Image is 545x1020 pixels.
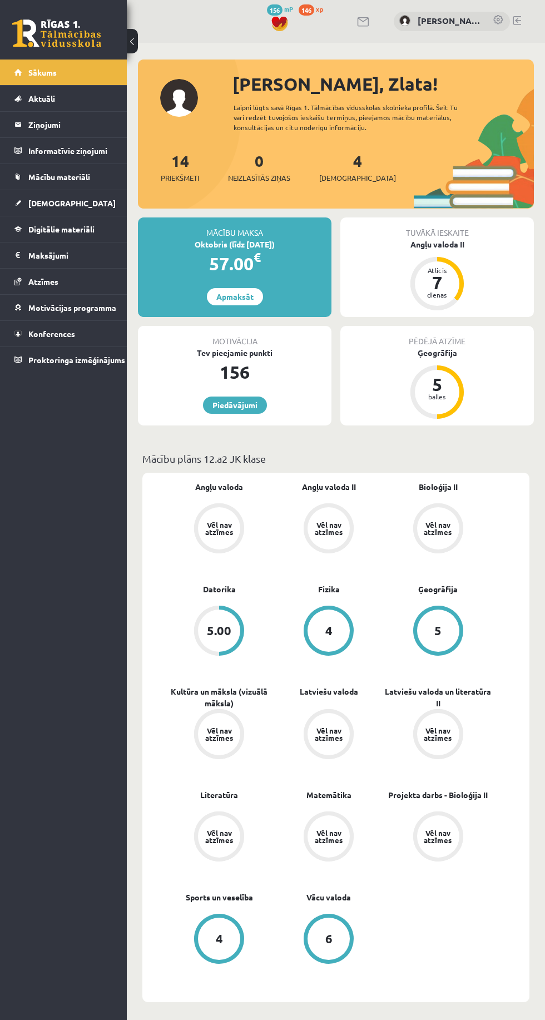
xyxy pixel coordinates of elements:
div: Vēl nav atzīmes [204,727,235,741]
a: Vēl nav atzīmes [383,503,493,556]
span: Atzīmes [28,276,58,286]
div: Mācību maksa [138,217,331,239]
a: 156 mP [267,4,293,13]
span: Priekšmeti [161,172,199,184]
span: € [254,249,261,265]
div: Motivācija [138,326,331,347]
a: 5.00 [165,606,274,658]
span: [DEMOGRAPHIC_DATA] [319,172,396,184]
a: Vēl nav atzīmes [274,811,384,864]
a: Motivācijas programma [14,295,113,320]
a: 6 [274,914,384,966]
a: Maksājumi [14,242,113,268]
a: 4 [274,606,384,658]
a: Mācību materiāli [14,164,113,190]
div: balles [420,393,454,400]
span: [DEMOGRAPHIC_DATA] [28,198,116,208]
span: Mācību materiāli [28,172,90,182]
a: Angļu valoda [195,481,243,493]
span: Neizlasītās ziņas [228,172,290,184]
div: 5 [420,375,454,393]
span: mP [284,4,293,13]
a: Kultūra un māksla (vizuālā māksla) [165,686,274,709]
div: 57.00 [138,250,331,277]
div: Vēl nav atzīmes [204,521,235,536]
a: Latviešu valoda un literatūra II [383,686,493,709]
div: 4 [216,933,223,945]
a: Konferences [14,321,113,346]
a: Vēl nav atzīmes [274,503,384,556]
a: Datorika [203,583,236,595]
div: Vēl nav atzīmes [423,521,454,536]
img: Zlata Zima [399,15,410,26]
div: dienas [420,291,454,298]
a: Ģeogrāfija [418,583,458,595]
div: 5.00 [207,625,231,637]
a: Vēl nav atzīmes [165,503,274,556]
div: Vēl nav atzīmes [423,727,454,741]
a: Informatīvie ziņojumi [14,138,113,164]
div: Atlicis [420,267,454,274]
span: 146 [299,4,314,16]
div: 7 [420,274,454,291]
a: Vēl nav atzīmes [274,709,384,761]
a: [PERSON_NAME] [418,14,482,27]
span: xp [316,4,323,13]
span: Motivācijas programma [28,303,116,313]
span: 156 [267,4,283,16]
span: Konferences [28,329,75,339]
a: Bioloģija II [419,481,458,493]
div: 4 [325,625,333,637]
div: 6 [325,933,333,945]
a: 4 [165,914,274,966]
a: Atzīmes [14,269,113,294]
a: Apmaksāt [207,288,263,305]
p: Mācību plāns 12.a2 JK klase [142,451,529,466]
a: Rīgas 1. Tālmācības vidusskola [12,19,101,47]
a: Vēl nav atzīmes [383,709,493,761]
a: Angļu valoda II Atlicis 7 dienas [340,239,534,312]
div: Tuvākā ieskaite [340,217,534,239]
div: Vēl nav atzīmes [313,521,344,536]
a: Vēl nav atzīmes [165,811,274,864]
a: Digitālie materiāli [14,216,113,242]
a: 4[DEMOGRAPHIC_DATA] [319,151,396,184]
a: Piedāvājumi [203,397,267,414]
a: Sākums [14,60,113,85]
legend: Ziņojumi [28,112,113,137]
a: Vēl nav atzīmes [165,709,274,761]
div: Vēl nav atzīmes [423,829,454,844]
a: 0Neizlasītās ziņas [228,151,290,184]
div: [PERSON_NAME], Zlata! [232,71,534,97]
a: [DEMOGRAPHIC_DATA] [14,190,113,216]
a: Angļu valoda II [302,481,356,493]
a: Latviešu valoda [300,686,358,697]
a: 146 xp [299,4,329,13]
legend: Informatīvie ziņojumi [28,138,113,164]
div: Pēdējā atzīme [340,326,534,347]
a: 14Priekšmeti [161,151,199,184]
span: Aktuāli [28,93,55,103]
div: Laipni lūgts savā Rīgas 1. Tālmācības vidusskolas skolnieka profilā. Šeit Tu vari redzēt tuvojošo... [234,102,471,132]
a: Literatūra [200,789,238,801]
div: Vēl nav atzīmes [313,727,344,741]
a: Ģeogrāfija 5 balles [340,347,534,420]
a: Matemātika [306,789,351,801]
a: Sports un veselība [186,892,253,903]
a: Ziņojumi [14,112,113,137]
legend: Maksājumi [28,242,113,268]
span: Proktoringa izmēģinājums [28,355,125,365]
div: Oktobris (līdz [DATE]) [138,239,331,250]
div: Vēl nav atzīmes [204,829,235,844]
span: Sākums [28,67,57,77]
a: Vācu valoda [306,892,351,903]
span: Digitālie materiāli [28,224,95,234]
a: Proktoringa izmēģinājums [14,347,113,373]
div: Angļu valoda II [340,239,534,250]
div: 5 [434,625,442,637]
a: Fizika [318,583,340,595]
div: 156 [138,359,331,385]
div: Ģeogrāfija [340,347,534,359]
a: 5 [383,606,493,658]
div: Tev pieejamie punkti [138,347,331,359]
